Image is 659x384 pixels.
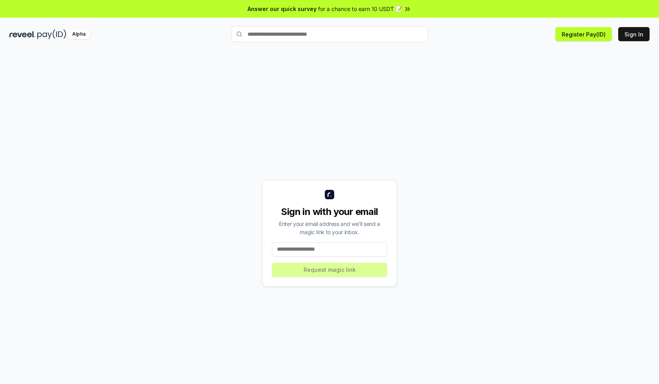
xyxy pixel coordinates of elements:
button: Sign In [618,27,650,41]
span: for a chance to earn 10 USDT 📝 [318,5,402,13]
img: logo_small [325,190,334,199]
div: Alpha [68,29,90,39]
img: reveel_dark [9,29,36,39]
div: Enter your email address and we’ll send a magic link to your inbox. [272,220,387,236]
img: pay_id [37,29,66,39]
button: Register Pay(ID) [555,27,612,41]
span: Answer our quick survey [248,5,317,13]
div: Sign in with your email [272,206,387,218]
